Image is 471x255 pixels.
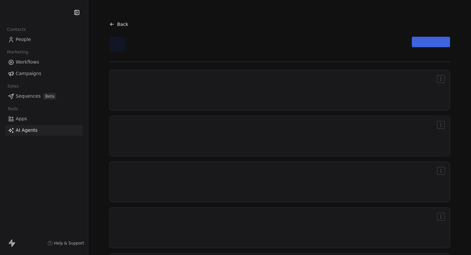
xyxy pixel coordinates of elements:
[5,81,22,91] span: Sales
[5,104,21,114] span: Tools
[5,34,83,45] a: People
[16,36,31,43] span: People
[16,70,41,77] span: Campaigns
[5,125,83,136] a: AI Agents
[5,91,83,102] a: SequencesBeta
[4,25,29,34] span: Contacts
[4,47,31,57] span: Marketing
[16,127,38,134] span: AI Agents
[16,93,41,100] span: Sequences
[117,21,128,28] span: Back
[5,68,83,79] a: Campaigns
[16,115,27,122] span: Apps
[54,241,84,246] span: Help & Support
[43,93,56,100] span: Beta
[16,59,39,66] span: Workflows
[5,113,83,124] a: Apps
[47,241,84,246] a: Help & Support
[5,57,83,68] a: Workflows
